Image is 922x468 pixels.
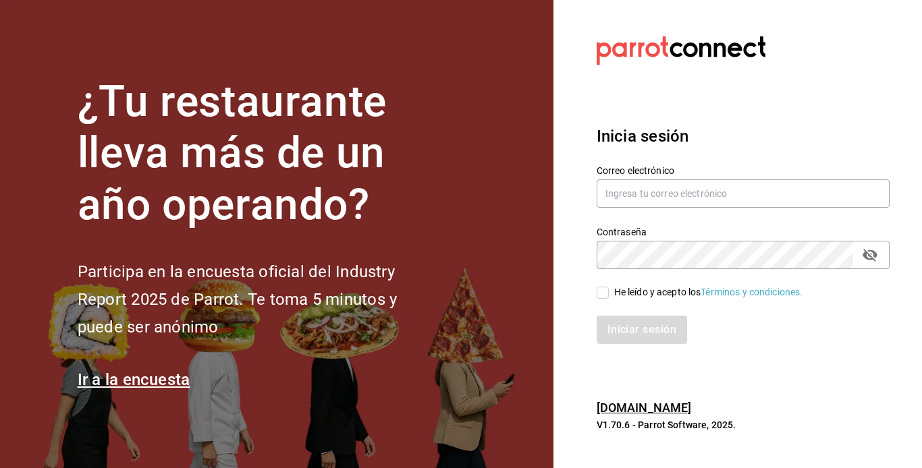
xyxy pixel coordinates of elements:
[597,124,890,148] h3: Inicia sesión
[78,258,442,341] h2: Participa en la encuesta oficial del Industry Report 2025 de Parrot. Te toma 5 minutos y puede se...
[614,285,803,299] div: He leído y acepto los
[597,179,890,208] input: Ingresa tu correo electrónico
[78,76,442,231] h1: ¿Tu restaurante lleva más de un año operando?
[597,227,890,236] label: Contraseña
[859,243,882,266] button: passwordField
[597,418,890,432] p: V1.70.6 - Parrot Software, 2025.
[597,165,890,175] label: Correo electrónico
[78,370,190,389] a: Ir a la encuesta
[701,287,803,297] a: Términos y condiciones.
[597,401,692,415] a: [DOMAIN_NAME]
